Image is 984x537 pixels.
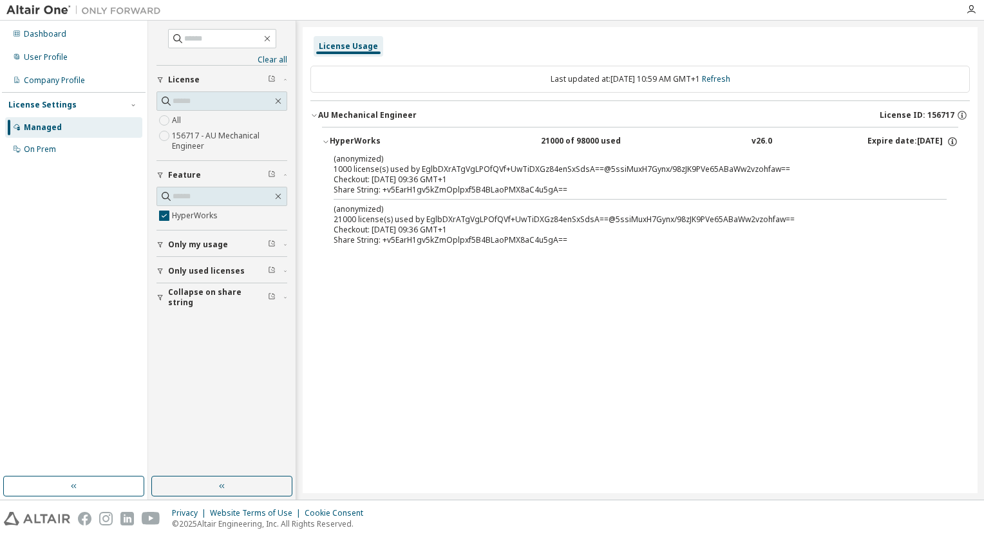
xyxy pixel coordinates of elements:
img: instagram.svg [99,512,113,525]
label: 156717 - AU Mechanical Engineer [172,128,287,154]
div: Checkout: [DATE] 09:36 GMT+1 [334,225,916,235]
img: youtube.svg [142,512,160,525]
div: On Prem [24,144,56,155]
div: Last updated at: [DATE] 10:59 AM GMT+1 [310,66,970,93]
span: License [168,75,200,85]
a: Refresh [702,73,730,84]
div: Website Terms of Use [210,508,305,518]
button: Only used licenses [156,257,287,285]
button: Only my usage [156,231,287,259]
span: Collapse on share string [168,287,268,308]
div: Checkout: [DATE] 09:36 GMT+1 [334,174,916,185]
p: (anonymized) [334,153,916,164]
div: HyperWorks [330,136,446,147]
button: AU Mechanical EngineerLicense ID: 156717 [310,101,970,129]
span: Clear filter [268,292,276,303]
div: AU Mechanical Engineer [318,110,417,120]
img: linkedin.svg [120,512,134,525]
div: License Settings [8,100,77,110]
div: Managed [24,122,62,133]
div: 21000 license(s) used by EglbDXrATgVgLPOfQVf+UwTiDXGz84enSxSdsA==@5ssiMuxH7Gynx/98zJK9PVe65ABaWw2... [334,203,916,225]
a: Clear all [156,55,287,65]
button: Feature [156,161,287,189]
img: altair_logo.svg [4,512,70,525]
p: (anonymized) [334,203,916,214]
div: v26.0 [752,136,772,147]
div: Company Profile [24,75,85,86]
div: Share String: +v5EarH1gv5kZmOplpxf5B4BLaoPMX8aC4u5gA== [334,185,916,195]
div: 21000 of 98000 used [541,136,657,147]
button: Collapse on share string [156,283,287,312]
span: Clear filter [268,170,276,180]
div: Share String: +v5EarH1gv5kZmOplpxf5B4BLaoPMX8aC4u5gA== [334,235,916,245]
span: Feature [168,170,201,180]
span: Clear filter [268,266,276,276]
span: Only my usage [168,240,228,250]
label: All [172,113,184,128]
button: HyperWorks21000 of 98000 usedv26.0Expire date:[DATE] [322,127,958,156]
div: Dashboard [24,29,66,39]
p: © 2025 Altair Engineering, Inc. All Rights Reserved. [172,518,371,529]
span: Clear filter [268,240,276,250]
img: Altair One [6,4,167,17]
div: User Profile [24,52,68,62]
div: Privacy [172,508,210,518]
div: 1000 license(s) used by EglbDXrATgVgLPOfQVf+UwTiDXGz84enSxSdsA==@5ssiMuxH7Gynx/98zJK9PVe65ABaWw2v... [334,153,916,174]
img: facebook.svg [78,512,91,525]
div: License Usage [319,41,378,52]
span: License ID: 156717 [880,110,954,120]
div: Cookie Consent [305,508,371,518]
button: License [156,66,287,94]
span: Only used licenses [168,266,245,276]
label: HyperWorks [172,208,220,223]
div: Expire date: [DATE] [867,136,958,147]
span: Clear filter [268,75,276,85]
